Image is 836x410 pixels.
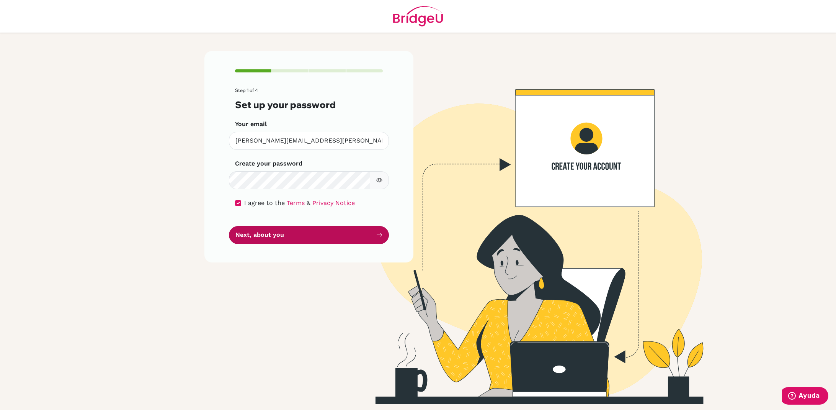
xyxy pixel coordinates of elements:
label: Your email [235,120,267,129]
button: Next, about you [229,226,389,244]
label: Create your password [235,159,302,168]
span: I agree to the [244,199,285,207]
span: & [307,199,310,207]
a: Privacy Notice [312,199,355,207]
a: Terms [287,199,305,207]
input: Insert your email* [229,132,389,150]
span: Step 1 of 4 [235,87,258,93]
iframe: Abre un widget desde donde se puede obtener más información [782,387,828,406]
h3: Set up your password [235,99,383,110]
img: Create your account [309,51,745,404]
